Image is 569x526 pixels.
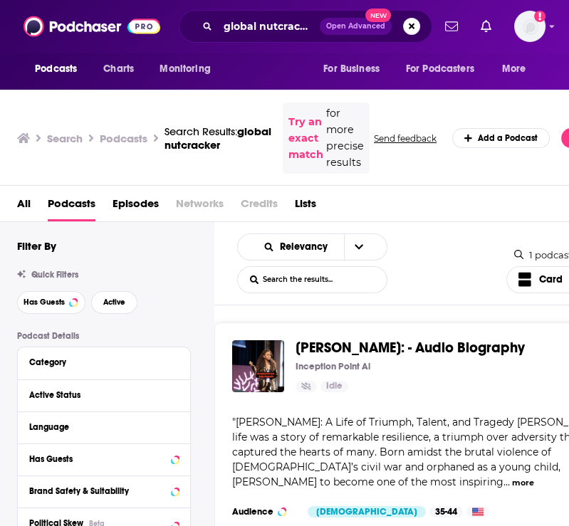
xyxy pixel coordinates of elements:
img: Michaela DePrince: - Audio Biography [232,340,284,392]
img: User Profile [514,11,545,42]
img: Podchaser - Follow, Share and Rate Podcasts [24,13,160,40]
span: Networks [176,191,224,221]
button: open menu [397,56,495,83]
span: global nutcracker [165,125,271,152]
input: Search podcasts, credits, & more... [218,15,320,38]
span: Logged in as jacruz [514,11,545,42]
button: more [512,477,534,489]
div: 35-44 [429,506,463,517]
button: open menu [344,234,374,260]
h3: Search [47,132,83,145]
a: Add a Podcast [452,128,550,148]
span: Idle [326,379,343,394]
h3: Audience [232,506,296,517]
span: Active [103,298,125,306]
span: [PERSON_NAME]: - Audio Biography [296,339,525,357]
span: For Podcasters [406,59,474,79]
span: Quick Filters [31,270,78,280]
button: Send feedback [370,132,441,144]
svg: Add a profile image [534,11,545,22]
a: [PERSON_NAME]: - Audio Biography [296,340,525,356]
span: Credits [241,191,278,221]
a: All [17,191,31,221]
button: Show profile menu [514,11,545,42]
span: Relevancy [280,242,333,252]
span: ... [503,475,510,488]
a: Search Results:global nutcracker [165,125,271,152]
a: Show notifications dropdown [475,14,497,38]
a: Podcasts [48,191,95,221]
button: Active Status [29,386,179,404]
button: open menu [313,56,397,83]
button: open menu [25,56,95,83]
a: Idle [320,381,348,392]
button: Has Guests [29,450,179,468]
div: Language [29,422,169,432]
p: Podcast Details [17,331,191,341]
h3: Podcasts [100,132,147,145]
span: Open Advanced [326,23,385,30]
span: Monitoring [160,59,210,79]
button: Open AdvancedNew [320,18,392,35]
span: Card [539,275,563,285]
span: More [502,59,526,79]
a: Try an exact match [288,114,323,163]
a: Lists [295,191,316,221]
div: [DEMOGRAPHIC_DATA] [308,506,426,517]
div: Search podcasts, credits, & more... [179,10,432,43]
a: Episodes [113,191,159,221]
button: Has Guests [17,291,85,314]
span: Has Guests [24,298,65,306]
div: Active Status [29,390,169,400]
div: Has Guests [29,454,167,464]
button: Active [91,291,137,314]
button: open menu [251,242,344,252]
div: Brand Safety & Suitability [29,486,167,496]
button: open menu [492,56,544,83]
button: Language [29,418,179,436]
h2: Choose List sort [237,233,387,261]
span: Charts [103,59,134,79]
span: For Business [323,59,380,79]
h2: Filter By [17,239,56,253]
div: Search Results: [165,125,271,152]
span: Podcasts [35,59,77,79]
button: Brand Safety & Suitability [29,482,179,500]
div: Category [29,357,169,367]
a: Show notifications dropdown [439,14,464,38]
span: New [365,9,391,22]
a: Charts [94,56,142,83]
button: Category [29,353,179,371]
button: open menu [150,56,229,83]
span: for more precise results [326,105,364,171]
p: Inception Point Ai [296,361,370,372]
